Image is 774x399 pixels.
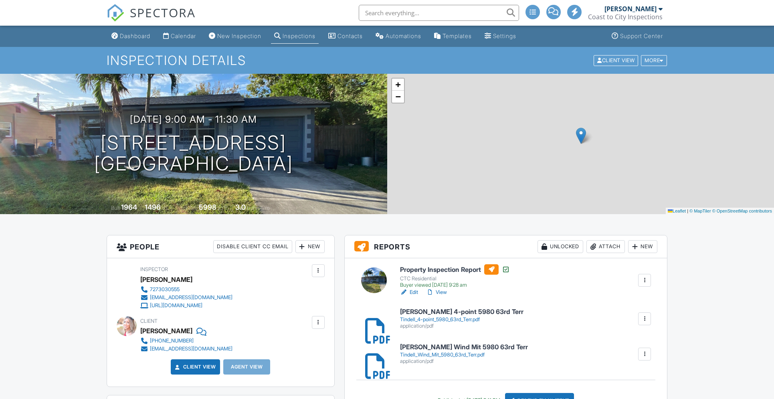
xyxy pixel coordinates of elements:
[130,114,257,125] h3: [DATE] 9:00 am - 11:30 am
[395,79,400,89] span: +
[130,4,196,21] span: SPECTORA
[283,32,315,39] div: Inspections
[400,308,523,316] h6: [PERSON_NAME] 4-point 5980 63rd Terr
[206,29,265,44] a: New Inspection
[108,29,154,44] a: Dashboard
[586,240,625,253] div: Attach
[620,32,663,39] div: Support Center
[120,32,150,39] div: Dashboard
[588,13,663,21] div: Coast to City Inspections
[400,358,528,365] div: application/pdf
[140,337,232,345] a: [PHONE_NUMBER]
[140,345,232,353] a: [EMAIL_ADDRESS][DOMAIN_NAME]
[400,275,510,282] div: CTC Residential
[443,32,472,39] div: Templates
[162,205,173,211] span: sq. ft.
[107,235,334,258] h3: People
[593,57,640,63] a: Client View
[107,11,196,28] a: SPECTORA
[400,352,528,358] div: Tindell_Wind_Mit_5980_63rd_Terr.pdf
[400,344,528,351] h6: [PERSON_NAME] Wind Mit 5980 63rd Terr
[628,240,657,253] div: New
[181,205,198,211] span: Lot Size
[400,288,418,296] a: Edit
[392,91,404,103] a: Zoom out
[493,32,516,39] div: Settings
[687,209,688,213] span: |
[140,273,192,286] div: [PERSON_NAME]
[431,29,475,44] a: Templates
[295,240,325,253] div: New
[689,209,711,213] a: © MapTiler
[150,302,202,309] div: [URL][DOMAIN_NAME]
[217,32,261,39] div: New Inspection
[608,29,666,44] a: Support Center
[392,79,404,91] a: Zoom in
[400,323,523,329] div: application/pdf
[271,29,319,44] a: Inspections
[218,205,228,211] span: sq.ft.
[140,318,158,324] span: Client
[150,294,232,301] div: [EMAIL_ADDRESS][DOMAIN_NAME]
[160,29,199,44] a: Calendar
[140,266,168,272] span: Inspector
[337,32,363,39] div: Contacts
[481,29,519,44] a: Settings
[140,286,232,294] a: 7273030555
[111,205,120,211] span: Built
[395,91,400,101] span: −
[325,29,366,44] a: Contacts
[107,53,668,67] h1: Inspection Details
[150,286,180,293] div: 7273030555
[641,55,667,66] div: More
[174,363,216,371] a: Client View
[345,235,667,258] h3: Reports
[94,132,293,175] h1: [STREET_ADDRESS] [GEOGRAPHIC_DATA]
[400,316,523,323] div: Tindell_4-point_5980_63rd_Terr.pdf
[604,5,657,13] div: [PERSON_NAME]
[121,203,137,211] div: 1964
[171,32,196,39] div: Calendar
[400,282,510,288] div: Buyer viewed [DATE] 9:28 am
[400,344,528,364] a: [PERSON_NAME] Wind Mit 5980 63rd Terr Tindell_Wind_Mit_5980_63rd_Terr.pdf application/pdf
[372,29,424,44] a: Automations (Advanced)
[107,4,124,22] img: The Best Home Inspection Software - Spectora
[150,346,232,352] div: [EMAIL_ADDRESS][DOMAIN_NAME]
[576,128,586,144] img: Marker
[140,302,232,310] a: [URL][DOMAIN_NAME]
[400,264,510,275] h6: Property Inspection Report
[400,264,510,288] a: Property Inspection Report CTC Residential Buyer viewed [DATE] 9:28 am
[712,209,772,213] a: © OpenStreetMap contributors
[247,205,270,211] span: bathrooms
[594,55,638,66] div: Client View
[145,203,161,211] div: 1496
[668,209,686,213] a: Leaflet
[213,240,292,253] div: Disable Client CC Email
[400,308,523,329] a: [PERSON_NAME] 4-point 5980 63rd Terr Tindell_4-point_5980_63rd_Terr.pdf application/pdf
[359,5,519,21] input: Search everything...
[538,240,583,253] div: Unlocked
[140,325,192,337] div: [PERSON_NAME]
[235,203,246,211] div: 3.0
[140,294,232,302] a: [EMAIL_ADDRESS][DOMAIN_NAME]
[199,203,216,211] div: 5998
[150,338,194,344] div: [PHONE_NUMBER]
[386,32,421,39] div: Automations
[426,288,447,296] a: View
